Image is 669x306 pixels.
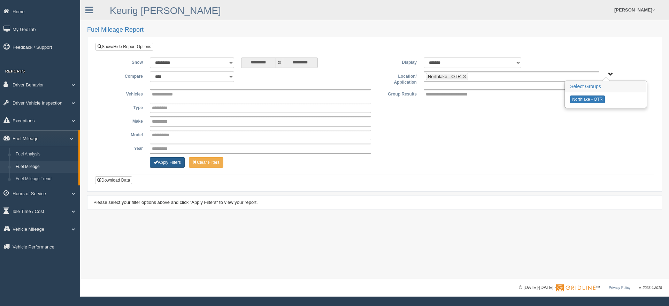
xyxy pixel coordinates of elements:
label: Vehicles [101,89,146,98]
button: Change Filter Options [150,157,185,168]
span: Please select your filter options above and click "Apply Filters" to view your report. [93,200,258,205]
a: Keurig [PERSON_NAME] [110,5,221,16]
button: Download Data [95,176,132,184]
label: Model [101,130,146,138]
label: Display [375,58,420,66]
label: Compare [101,71,146,80]
a: Fuel Mileage Trend [13,173,78,185]
label: Type [101,103,146,111]
h2: Fuel Mileage Report [87,26,662,33]
h3: Select Groups [565,81,646,92]
button: Northlake - OTR [570,95,605,103]
label: Show [101,58,146,66]
span: Northlake - OTR [428,74,461,79]
img: Gridline [556,284,595,291]
label: Make [101,116,146,125]
a: Show/Hide Report Options [95,43,153,51]
a: Fuel Analysis [13,148,78,161]
a: Privacy Policy [609,286,630,290]
span: to [276,58,283,68]
label: Location/ Application [375,71,420,86]
button: Change Filter Options [189,157,223,168]
a: Fuel Mileage [13,161,78,173]
span: v. 2025.4.2019 [639,286,662,290]
label: Year [101,144,146,152]
div: © [DATE]-[DATE] - ™ [519,284,662,291]
label: Group Results [375,89,420,98]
